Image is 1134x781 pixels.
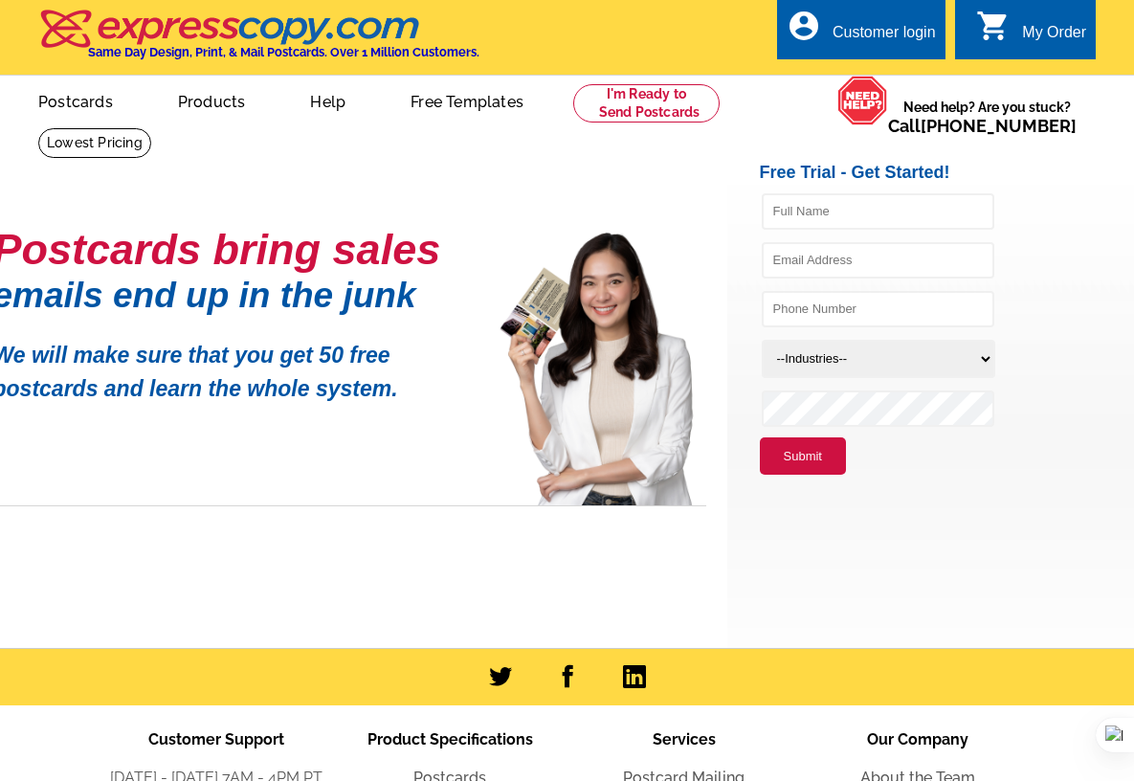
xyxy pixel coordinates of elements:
input: Email Address [762,242,994,279]
input: Full Name [762,193,994,230]
a: [PHONE_NUMBER] [921,116,1077,136]
a: Free Templates [380,78,554,123]
span: Customer Support [148,730,284,748]
span: Product Specifications [367,730,533,748]
span: Call [888,116,1077,136]
input: Phone Number [762,291,994,327]
a: Products [147,78,277,123]
a: shopping_cart My Order [976,21,1086,45]
a: Help [279,78,376,123]
img: help [837,76,888,125]
i: shopping_cart [976,9,1011,43]
a: account_circle Customer login [787,21,936,45]
span: Services [653,730,716,748]
span: Need help? Are you stuck? [888,98,1086,136]
div: Customer login [833,24,936,51]
a: Same Day Design, Print, & Mail Postcards. Over 1 Million Customers. [38,23,479,59]
button: Submit [760,437,846,476]
span: Our Company [867,730,968,748]
div: My Order [1022,24,1086,51]
i: account_circle [787,9,821,43]
a: Postcards [8,78,144,123]
h4: Same Day Design, Print, & Mail Postcards. Over 1 Million Customers. [88,45,479,59]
